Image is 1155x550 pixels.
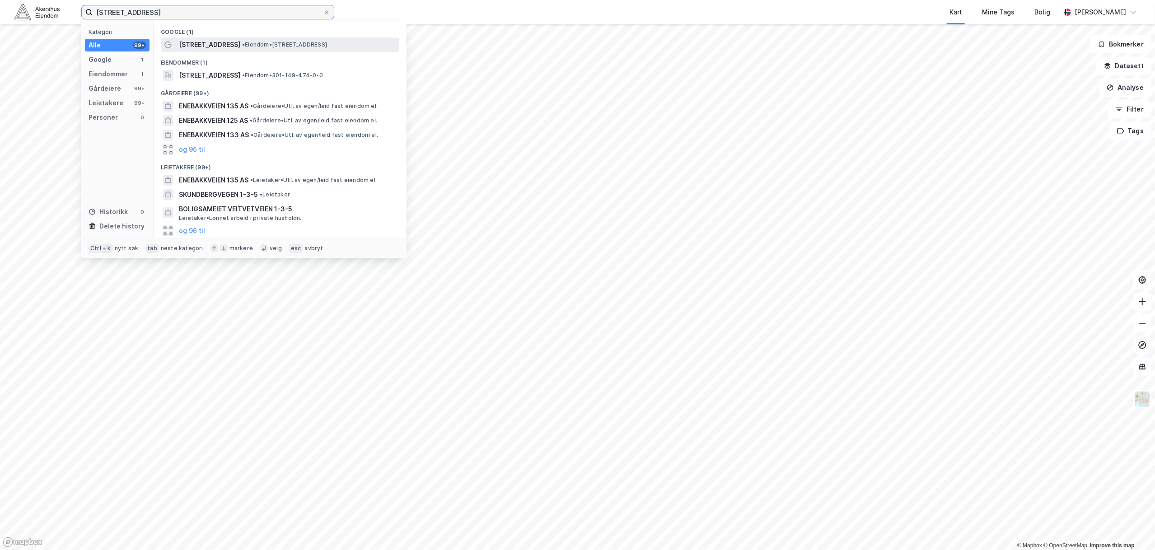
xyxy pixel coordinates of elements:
[161,245,203,252] div: neste kategori
[1096,57,1151,75] button: Datasett
[139,70,146,78] div: 1
[242,41,327,48] span: Eiendom • [STREET_ADDRESS]
[1090,35,1151,53] button: Bokmerker
[89,244,113,253] div: Ctrl + k
[1034,7,1050,18] div: Bolig
[260,191,262,198] span: •
[89,40,101,51] div: Alle
[154,52,407,68] div: Eiendommer (1)
[1110,507,1155,550] div: Kontrollprogram for chat
[179,189,258,200] span: SKUNDBERGVEGEN 1-3-5
[250,103,378,110] span: Gårdeiere • Utl. av egen/leid fast eiendom el.
[1108,100,1151,118] button: Filter
[139,208,146,215] div: 0
[89,206,128,217] div: Historikk
[1090,542,1135,549] a: Improve this map
[89,98,123,108] div: Leietakere
[304,245,323,252] div: avbryt
[1110,507,1155,550] iframe: Chat Widget
[250,177,253,183] span: •
[1017,542,1042,549] a: Mapbox
[93,5,323,19] input: Søk på adresse, matrikkel, gårdeiere, leietakere eller personer
[145,244,159,253] div: tab
[89,112,118,123] div: Personer
[179,70,240,81] span: [STREET_ADDRESS]
[179,144,205,155] button: og 96 til
[179,130,249,140] span: ENEBAKKVEIEN 133 AS
[3,537,42,547] a: Mapbox homepage
[14,4,60,20] img: akershus-eiendom-logo.9091f326c980b4bce74ccdd9f866810c.svg
[154,21,407,37] div: Google (1)
[133,85,146,92] div: 99+
[242,72,245,79] span: •
[139,114,146,121] div: 0
[250,103,253,109] span: •
[179,101,248,112] span: ENEBAKKVEIEN 135 AS
[99,221,145,232] div: Delete history
[179,204,396,214] span: BOLIGSAMEIET VEITVETVEIEN 1-3-5
[1109,122,1151,140] button: Tags
[179,175,248,186] span: ENEBAKKVEIEN 135 AS
[251,131,253,138] span: •
[251,131,378,139] span: Gårdeiere • Utl. av egen/leid fast eiendom el.
[133,99,146,107] div: 99+
[133,42,146,49] div: 99+
[154,83,407,99] div: Gårdeiere (99+)
[250,117,253,124] span: •
[250,177,377,184] span: Leietaker • Utl. av egen/leid fast eiendom el.
[229,245,253,252] div: markere
[1075,7,1126,18] div: [PERSON_NAME]
[139,56,146,63] div: 1
[289,244,303,253] div: esc
[242,72,323,79] span: Eiendom • 301-149-474-0-0
[89,54,112,65] div: Google
[115,245,139,252] div: nytt søk
[179,225,205,236] button: og 96 til
[260,191,290,198] span: Leietaker
[1043,542,1087,549] a: OpenStreetMap
[179,115,248,126] span: ENEBAKKVEIEN 125 AS
[179,39,240,50] span: [STREET_ADDRESS]
[949,7,962,18] div: Kart
[1099,79,1151,97] button: Analyse
[89,83,121,94] div: Gårdeiere
[270,245,282,252] div: velg
[1134,391,1151,408] img: Z
[89,28,150,35] div: Kategori
[982,7,1015,18] div: Mine Tags
[242,41,245,48] span: •
[154,157,407,173] div: Leietakere (99+)
[89,69,128,79] div: Eiendommer
[250,117,377,124] span: Gårdeiere • Utl. av egen/leid fast eiendom el.
[179,214,302,222] span: Leietaker • Lønnet arbeid i private husholdn.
